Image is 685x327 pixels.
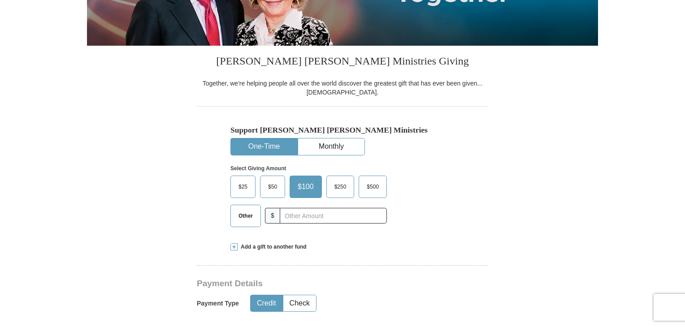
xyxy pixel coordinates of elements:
[298,138,364,155] button: Monthly
[264,180,282,194] span: $50
[330,180,351,194] span: $250
[234,180,252,194] span: $25
[251,295,282,312] button: Credit
[238,243,307,251] span: Add a gift to another fund
[280,208,387,224] input: Other Amount
[234,209,257,223] span: Other
[197,300,239,307] h5: Payment Type
[265,208,280,224] span: $
[283,295,316,312] button: Check
[197,79,488,97] div: Together, we're helping people all over the world discover the greatest gift that has ever been g...
[231,138,297,155] button: One-Time
[362,180,383,194] span: $500
[230,165,286,172] strong: Select Giving Amount
[230,125,455,135] h5: Support [PERSON_NAME] [PERSON_NAME] Ministries
[197,279,425,289] h3: Payment Details
[293,180,318,194] span: $100
[197,46,488,79] h3: [PERSON_NAME] [PERSON_NAME] Ministries Giving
